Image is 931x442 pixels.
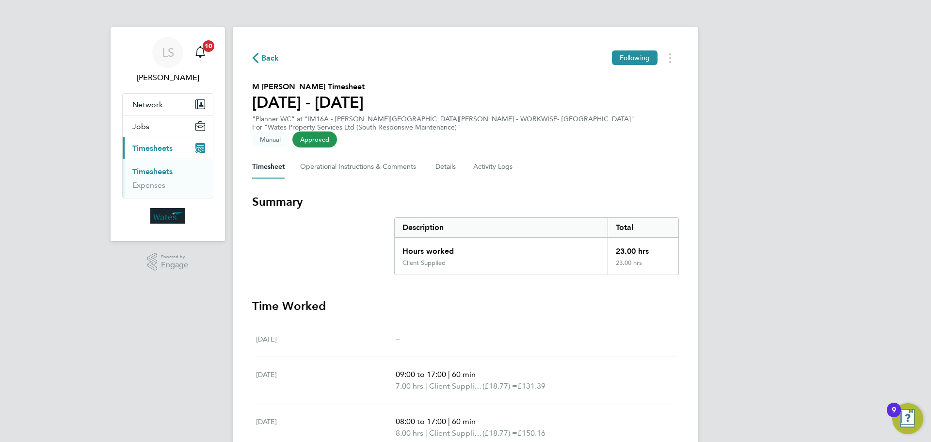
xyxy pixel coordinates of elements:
span: Network [132,100,163,109]
span: (£18.77) = [482,428,517,438]
span: | [448,370,450,379]
a: LS[PERSON_NAME] [122,37,213,83]
span: | [448,417,450,426]
span: – [396,334,400,344]
a: Expenses [132,180,165,190]
span: Client Supplied [429,427,482,439]
button: Timesheet [252,155,285,179]
span: 60 min [452,370,476,379]
div: 9 [892,410,896,423]
span: Timesheets [132,144,173,153]
button: Activity Logs [473,155,514,179]
span: £150.16 [517,428,546,438]
span: This timesheet was manually created. [252,131,289,147]
span: 08:00 to 17:00 [396,417,446,426]
div: Summary [394,217,679,275]
span: 7.00 hrs [396,381,423,391]
div: [DATE] [256,369,396,392]
span: Lee Saunders [122,72,213,83]
button: Network [123,94,213,115]
div: Timesheets [123,159,213,198]
button: Timesheets Menu [661,50,679,65]
span: Back [261,52,279,64]
span: 09:00 to 17:00 [396,370,446,379]
div: [DATE] [256,333,396,345]
button: Operational Instructions & Comments [300,155,420,179]
div: Client Supplied [402,259,446,267]
a: Timesheets [132,167,173,176]
div: Description [395,218,608,237]
span: Jobs [132,122,149,131]
nav: Main navigation [111,27,225,241]
div: 23.00 hrs [608,238,678,259]
button: Timesheets [123,137,213,159]
div: Hours worked [395,238,608,259]
div: For "Wates Property Services Ltd (South Responsive Maintenance)" [252,123,634,131]
span: (£18.77) = [482,381,517,391]
div: Total [608,218,678,237]
h1: [DATE] - [DATE] [252,93,365,112]
span: 10 [203,40,214,52]
button: Details [435,155,458,179]
h2: M [PERSON_NAME] Timesheet [252,81,365,93]
h3: Summary [252,194,679,210]
div: 23.00 hrs [608,259,678,275]
a: Go to home page [122,208,213,224]
span: Engage [161,261,188,269]
button: Following [612,50,658,65]
img: wates-logo-retina.png [150,208,185,224]
a: Powered byEngage [147,253,189,271]
span: 8.00 hrs [396,428,423,438]
h3: Time Worked [252,298,679,314]
div: [DATE] [256,416,396,439]
span: Following [620,53,650,62]
span: | [425,428,427,438]
span: Powered by [161,253,188,261]
button: Open Resource Center, 9 new notifications [892,403,923,434]
span: LS [162,46,174,59]
span: | [425,381,427,391]
a: 10 [191,37,210,68]
span: 60 min [452,417,476,426]
span: This timesheet has been approved. [292,131,337,147]
div: "Planner WC" at "IM16A - [PERSON_NAME][GEOGRAPHIC_DATA][PERSON_NAME] - WORKWISE- [GEOGRAPHIC_DATA]" [252,115,634,131]
span: £131.39 [517,381,546,391]
span: Client Supplied [429,380,482,392]
button: Back [252,52,279,64]
button: Jobs [123,115,213,137]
